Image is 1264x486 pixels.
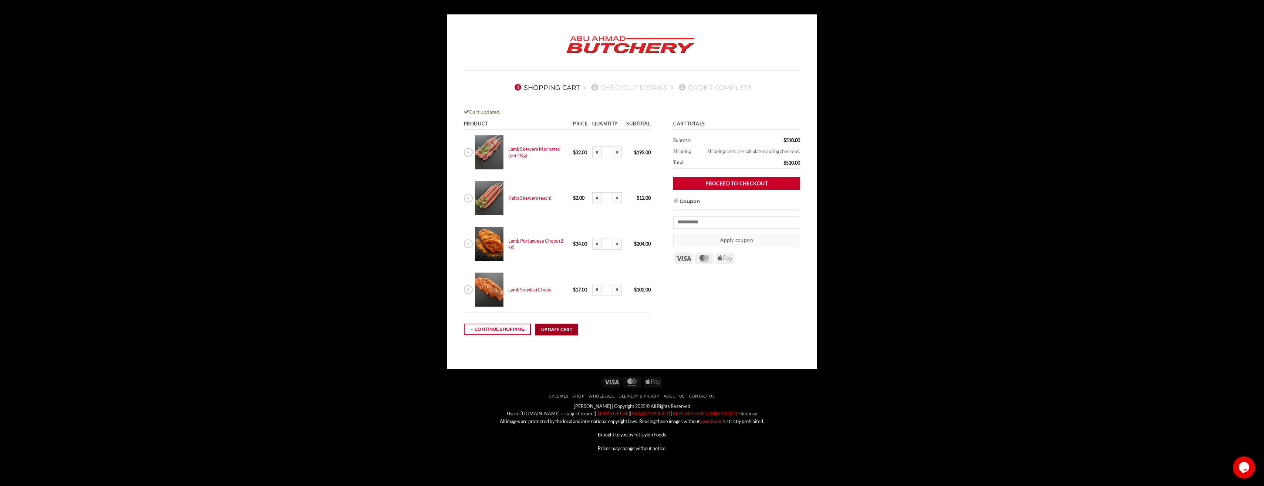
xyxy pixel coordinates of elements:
[673,411,738,416] font: REFUNDS & RETURNS POLICY
[596,411,628,416] a: TERMS OF USE
[613,146,622,158] input: Increase quantity of Lamb Skewers Marinated (per 1Kg)
[783,159,800,165] bdi: 510.00
[613,238,622,250] input: Increase quantity of Lamb Portuguese Chops (2 kg)
[634,287,651,293] bdi: 102.00
[633,432,666,438] a: Fettayleh Foods
[549,394,569,398] a: Specials
[601,192,613,204] input: Product quantity
[453,402,812,452] div: [PERSON_NAME] | Copyright 2025 © All Rights Reserved Use of [DOMAIN_NAME] is subject to our || || ||
[673,198,800,210] h3: Coupon
[571,119,590,130] th: Price
[673,252,735,264] div: Payment icons
[573,241,576,247] span: $
[453,418,812,425] p: All images are protected by the local and international copyright laws. Reusing these images with...
[673,146,695,157] th: Shipping
[573,241,587,247] bdi: 34.00
[535,324,578,335] button: Update cart
[508,195,552,201] a: Kafta Skewers (each)
[631,411,669,416] a: PRIVACY POLICY
[634,241,637,247] span: $
[637,195,651,201] bdi: 12.00
[464,148,473,157] a: Remove Lamb Skewers Marinated (per 1Kg) from cart
[783,137,786,143] span: $
[695,146,800,157] td: Shipping costs are calculated during checkout.
[700,418,722,424] a: permission
[464,285,473,294] a: Remove Lamb Souvlaki Chops from cart
[673,233,800,246] button: Apply coupon
[475,135,503,170] img: Cart
[592,238,601,250] input: Reduce quantity of Lamb Portuguese Chops (2 kg)
[592,192,601,204] input: Reduce quantity of Kafta Skewers (each)
[573,149,587,155] bdi: 32.00
[453,431,812,438] p: Brought to you by
[475,181,503,215] img: Cart
[515,84,521,91] span: 1
[613,284,622,296] input: Increase quantity of Lamb Souvlaki Chops
[508,238,563,250] a: Lamb Portuguese Chops (2 kg)
[464,239,473,248] a: Remove Lamb Portuguese Chops (2 kg) from cart
[475,273,503,307] img: Cart
[464,78,800,97] nav: Checkout steps
[613,192,622,204] input: Increase quantity of Kafta Skewers (each)
[573,287,587,293] bdi: 17.00
[464,194,473,203] a: Remove Kafta Skewers (each) from cart
[573,195,576,201] span: $
[592,146,601,158] input: Reduce quantity of Lamb Skewers Marinated (per 1Kg)
[589,394,614,398] a: Wholesale
[512,84,580,91] a: 1Shopping Cart
[624,119,651,130] th: Subtotal
[508,287,551,293] a: Lamb Souvlaki Chops
[673,119,800,130] th: Cart totals
[1233,456,1257,479] iframe: chat widget
[573,394,584,398] a: SHOP
[589,84,667,91] a: 2Checkout details
[453,445,812,452] p: Prices may change without notice.
[673,177,800,190] a: Proceed to checkout
[464,119,571,130] th: Product
[741,411,757,416] a: Sitemap
[601,375,663,388] div: Payment icons
[464,108,800,117] div: Cart updated.
[634,149,651,155] bdi: 192.00
[738,411,740,416] a: -
[618,394,659,398] a: Delivery & Pickup
[664,394,685,398] a: About Us
[783,137,800,143] bdi: 510.00
[601,146,613,158] input: Product quantity
[464,324,531,335] a: Continue shopping
[673,157,738,169] th: Total
[597,411,628,416] font: TERMS OF USE
[673,135,738,146] th: Subtotal
[637,195,639,201] span: $
[592,284,601,296] input: Reduce quantity of Lamb Souvlaki Chops
[672,411,738,416] a: REFUNDS & RETURNS POLICY
[590,119,624,130] th: Quantity
[573,149,576,155] span: $
[573,195,584,201] bdi: 2.00
[783,159,786,165] span: $
[634,241,651,247] bdi: 204.00
[573,287,576,293] span: $
[689,394,715,398] a: Contact Us
[560,31,701,59] img: Abu Ahmad Butchery
[475,227,503,261] img: Cart
[634,287,637,293] span: $
[470,325,475,333] span: ←
[634,149,637,155] span: $
[591,84,598,91] span: 2
[508,146,560,158] a: Lamb Skewers Marinated (per 1Kg)
[601,284,613,296] input: Product quantity
[601,238,613,250] input: Product quantity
